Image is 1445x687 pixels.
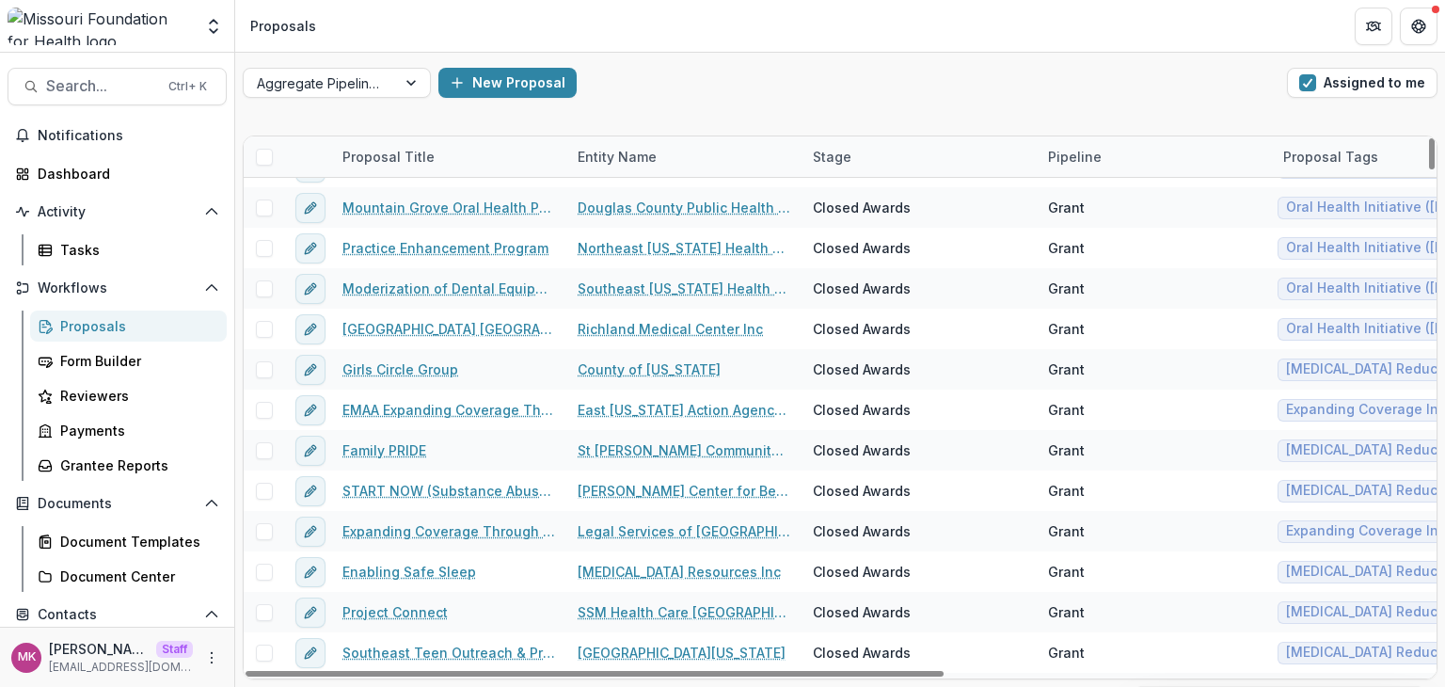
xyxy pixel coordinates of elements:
[295,517,326,547] button: edit
[813,521,911,541] div: Closed Awards
[1287,68,1437,98] button: Assigned to me
[342,562,476,582] a: Enabling Safe Sleep
[342,521,555,541] a: Expanding Coverage Through Consumer Assistance
[8,599,227,630] button: Open Contacts
[813,562,911,582] div: Closed Awards
[60,455,212,475] div: Grantee Reports
[342,319,555,339] a: [GEOGRAPHIC_DATA] [GEOGRAPHIC_DATA] Oral Health Expansion
[30,234,227,265] a: Tasks
[1037,136,1272,177] div: Pipeline
[342,400,555,420] a: EMAA Expanding Coverage Through Consumer Assistance-Bridge Funding
[342,440,426,460] a: Family PRIDE
[156,641,193,658] p: Staff
[813,359,911,379] div: Closed Awards
[295,395,326,425] button: edit
[38,280,197,296] span: Workflows
[342,198,555,217] a: Mountain Grove Oral Health Practice Enhancement
[331,136,566,177] div: Proposal Title
[38,607,197,623] span: Contacts
[1272,147,1389,167] div: Proposal Tags
[60,386,212,406] div: Reviewers
[578,440,790,460] a: St [PERSON_NAME] Community Services
[813,481,911,501] div: Closed Awards
[1048,198,1085,217] div: Grant
[30,380,227,411] a: Reviewers
[38,164,212,184] div: Dashboard
[802,136,1037,177] div: Stage
[295,598,326,628] button: edit
[342,238,548,258] a: Practice Enhancement Program
[342,602,448,622] a: Project Connect
[38,496,197,512] span: Documents
[578,521,790,541] a: Legal Services of [GEOGRAPHIC_DATA][US_STATE], Inc.
[8,120,227,151] button: Notifications
[60,351,212,371] div: Form Builder
[802,147,863,167] div: Stage
[438,68,577,98] button: New Proposal
[295,233,326,264] button: edit
[38,204,197,220] span: Activity
[60,240,212,260] div: Tasks
[30,415,227,446] a: Payments
[8,68,227,105] button: Search...
[8,8,193,45] img: Missouri Foundation for Health logo
[30,526,227,557] a: Document Templates
[1048,238,1085,258] div: Grant
[30,561,227,592] a: Document Center
[1048,481,1085,501] div: Grant
[578,319,763,339] a: Richland Medical Center Inc
[813,238,911,258] div: Closed Awards
[49,659,193,676] p: [EMAIL_ADDRESS][DOMAIN_NAME]
[566,147,668,167] div: Entity Name
[200,8,227,45] button: Open entity switcher
[243,12,324,40] nav: breadcrumb
[38,128,219,144] span: Notifications
[1048,279,1085,298] div: Grant
[295,355,326,385] button: edit
[1048,643,1085,663] div: Grant
[566,136,802,177] div: Entity Name
[578,481,790,501] a: [PERSON_NAME] Center for Behavioral Change
[1048,359,1085,379] div: Grant
[331,147,446,167] div: Proposal Title
[1355,8,1392,45] button: Partners
[30,450,227,481] a: Grantee Reports
[8,197,227,227] button: Open Activity
[165,76,211,97] div: Ctrl + K
[295,557,326,587] button: edit
[342,359,458,379] a: Girls Circle Group
[200,647,223,669] button: More
[342,481,555,501] a: START NOW (Substance Abuse Treatment and Referral Team for Neonatal, Obstetrics and Women's Care
[578,238,790,258] a: Northeast [US_STATE] Health Council Inc
[295,314,326,344] button: edit
[60,421,212,440] div: Payments
[49,639,149,659] p: [PERSON_NAME]
[295,274,326,304] button: edit
[578,602,790,622] a: SSM Health Care [GEOGRAPHIC_DATA]
[8,273,227,303] button: Open Workflows
[813,400,911,420] div: Closed Awards
[342,643,555,663] a: Southeast Teen Outreach & Pregnancy Prevention Initiative
[1400,8,1437,45] button: Get Help
[1048,400,1085,420] div: Grant
[60,567,212,586] div: Document Center
[295,436,326,466] button: edit
[60,316,212,336] div: Proposals
[8,488,227,519] button: Open Documents
[813,279,911,298] div: Closed Awards
[46,77,157,95] span: Search...
[813,602,911,622] div: Closed Awards
[295,193,326,223] button: edit
[813,319,911,339] div: Closed Awards
[295,638,326,668] button: edit
[1048,440,1085,460] div: Grant
[30,311,227,342] a: Proposals
[30,345,227,376] a: Form Builder
[813,643,911,663] div: Closed Awards
[1048,319,1085,339] div: Grant
[578,359,721,379] a: County of [US_STATE]
[8,158,227,189] a: Dashboard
